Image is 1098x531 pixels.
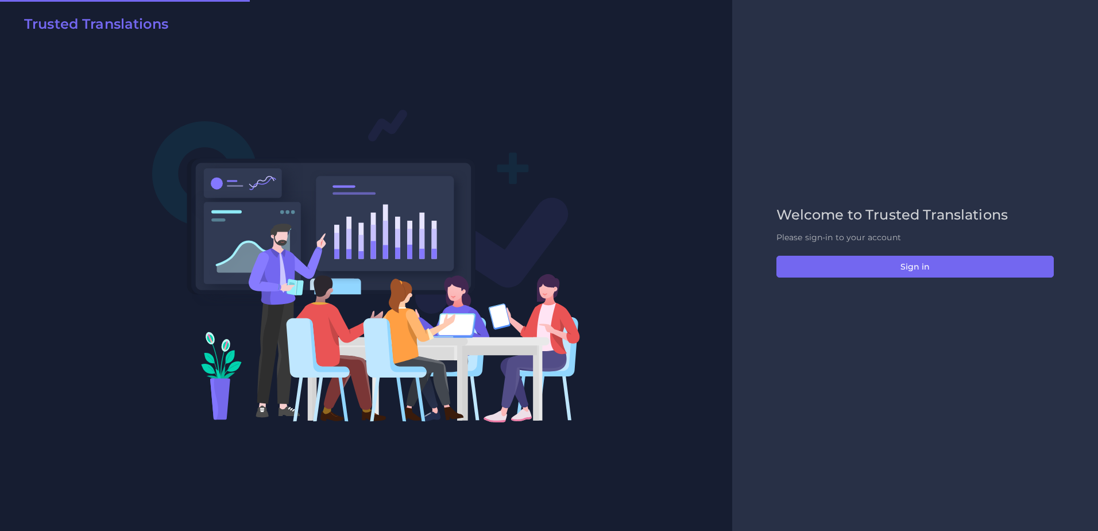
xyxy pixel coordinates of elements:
h2: Welcome to Trusted Translations [776,207,1054,224]
a: Trusted Translations [16,16,168,37]
img: Login V2 [152,109,581,423]
button: Sign in [776,256,1054,278]
p: Please sign-in to your account [776,232,1054,244]
h2: Trusted Translations [24,16,168,33]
